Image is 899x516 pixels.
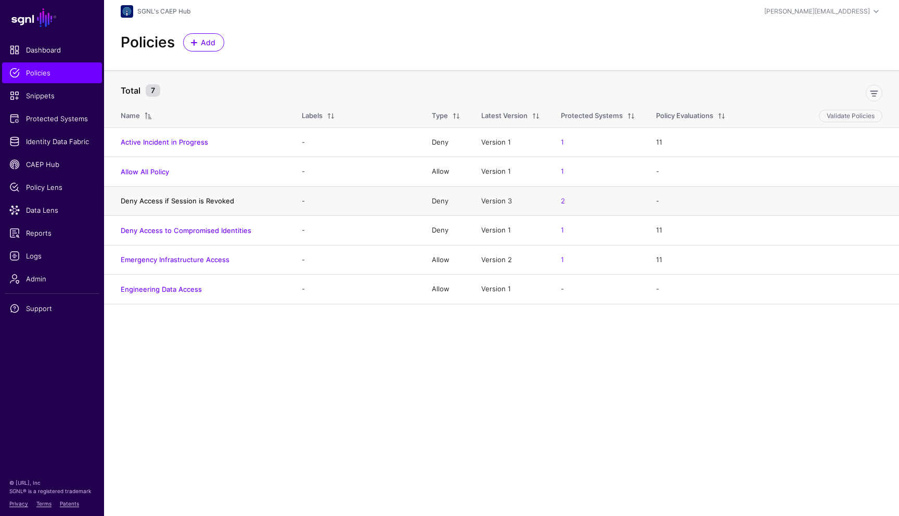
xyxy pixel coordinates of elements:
button: Validate Policies [819,110,882,122]
a: Identity Data Fabric [2,131,102,152]
td: Version 1 [471,275,550,304]
span: Snippets [9,91,95,101]
span: Add [200,37,217,48]
span: CAEP Hub [9,159,95,170]
td: - [646,157,899,187]
td: Deny [421,186,471,216]
a: SGNL's CAEP Hub [137,7,190,15]
td: - [291,245,421,275]
p: © [URL], Inc [9,479,95,487]
span: Reports [9,228,95,238]
a: Snippets [2,85,102,106]
div: Latest Version [481,111,528,121]
span: Policy Lens [9,182,95,192]
a: 2 [561,197,565,205]
td: - [291,186,421,216]
td: Version 1 [471,157,550,187]
a: Reports [2,223,102,243]
a: Policies [2,62,102,83]
span: Support [9,303,95,314]
td: 11 [646,216,899,246]
td: - [291,127,421,157]
td: - [291,216,421,246]
td: - [291,275,421,304]
div: [PERSON_NAME][EMAIL_ADDRESS] [764,7,870,16]
td: Version 1 [471,127,550,157]
strong: Total [121,85,140,96]
a: Dashboard [2,40,102,60]
td: - [291,157,421,187]
div: Name [121,111,140,121]
a: 1 [561,255,564,264]
a: Deny Access to Compromised Identities [121,226,251,235]
a: Allow All Policy [121,167,169,176]
a: Terms [36,500,52,507]
td: Allow [421,157,471,187]
a: SGNL [6,6,98,29]
td: Deny [421,216,471,246]
a: Admin [2,268,102,289]
td: - [646,186,899,216]
td: Deny [421,127,471,157]
td: Allow [421,245,471,275]
a: Protected Systems [2,108,102,129]
span: Identity Data Fabric [9,136,95,147]
div: Protected Systems [561,111,623,121]
span: Policies [9,68,95,78]
img: svg+xml;base64,PHN2ZyB3aWR0aD0iNjQiIGhlaWdodD0iNjQiIHZpZXdCb3g9IjAgMCA2NCA2NCIgZmlsbD0ibm9uZSIgeG... [121,5,133,18]
td: - [550,275,646,304]
a: Patents [60,500,79,507]
span: Logs [9,251,95,261]
h2: Policies [121,34,175,51]
td: 11 [646,127,899,157]
div: Type [432,111,448,121]
span: Data Lens [9,205,95,215]
td: Version 2 [471,245,550,275]
a: Add [183,33,224,51]
td: - [646,275,899,304]
a: Policy Lens [2,177,102,198]
p: SGNL® is a registered trademark [9,487,95,495]
a: Engineering Data Access [121,285,202,293]
a: 1 [561,226,564,234]
span: Protected Systems [9,113,95,124]
a: 1 [561,167,564,175]
td: 11 [646,245,899,275]
div: Policy Evaluations [656,111,713,121]
a: Data Lens [2,200,102,221]
a: 1 [561,138,564,146]
td: Version 3 [471,186,550,216]
a: Logs [2,246,102,266]
a: Active Incident in Progress [121,138,208,146]
small: 7 [146,84,160,97]
a: Deny Access if Session is Revoked [121,197,234,205]
a: CAEP Hub [2,154,102,175]
div: Labels [302,111,323,121]
td: Version 1 [471,216,550,246]
a: Emergency Infrastructure Access [121,255,229,264]
span: Admin [9,274,95,284]
a: Privacy [9,500,28,507]
span: Dashboard [9,45,95,55]
td: Allow [421,275,471,304]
